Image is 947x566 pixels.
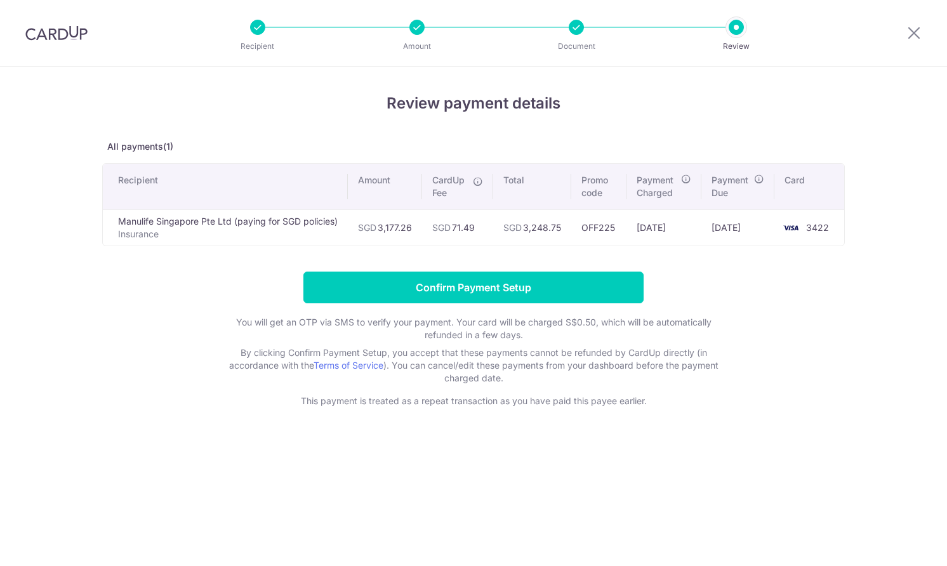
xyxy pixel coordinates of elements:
[637,174,677,199] span: Payment Charged
[774,164,844,209] th: Card
[358,222,376,233] span: SGD
[303,272,644,303] input: Confirm Payment Setup
[865,528,934,560] iframe: Opens a widget where you can find more information
[806,222,829,233] span: 3422
[102,92,845,115] h4: Review payment details
[314,360,383,371] a: Terms of Service
[432,222,451,233] span: SGD
[220,346,727,385] p: By clicking Confirm Payment Setup, you accept that these payments cannot be refunded by CardUp di...
[25,25,88,41] img: CardUp
[571,209,627,246] td: OFF225
[778,220,804,235] img: <span class="translation_missing" title="translation missing: en.account_steps.new_confirm_form.b...
[348,164,422,209] th: Amount
[529,40,623,53] p: Document
[701,209,774,246] td: [DATE]
[626,209,701,246] td: [DATE]
[571,164,627,209] th: Promo code
[348,209,422,246] td: 3,177.26
[422,209,493,246] td: 71.49
[220,316,727,341] p: You will get an OTP via SMS to verify your payment. Your card will be charged S$0.50, which will ...
[370,40,464,53] p: Amount
[503,222,522,233] span: SGD
[493,209,571,246] td: 3,248.75
[103,209,348,246] td: Manulife Singapore Pte Ltd (paying for SGD policies)
[103,164,348,209] th: Recipient
[118,228,338,240] p: Insurance
[493,164,571,209] th: Total
[432,174,467,199] span: CardUp Fee
[102,140,845,153] p: All payments(1)
[712,174,750,199] span: Payment Due
[220,395,727,407] p: This payment is treated as a repeat transaction as you have paid this payee earlier.
[689,40,783,53] p: Review
[211,40,305,53] p: Recipient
